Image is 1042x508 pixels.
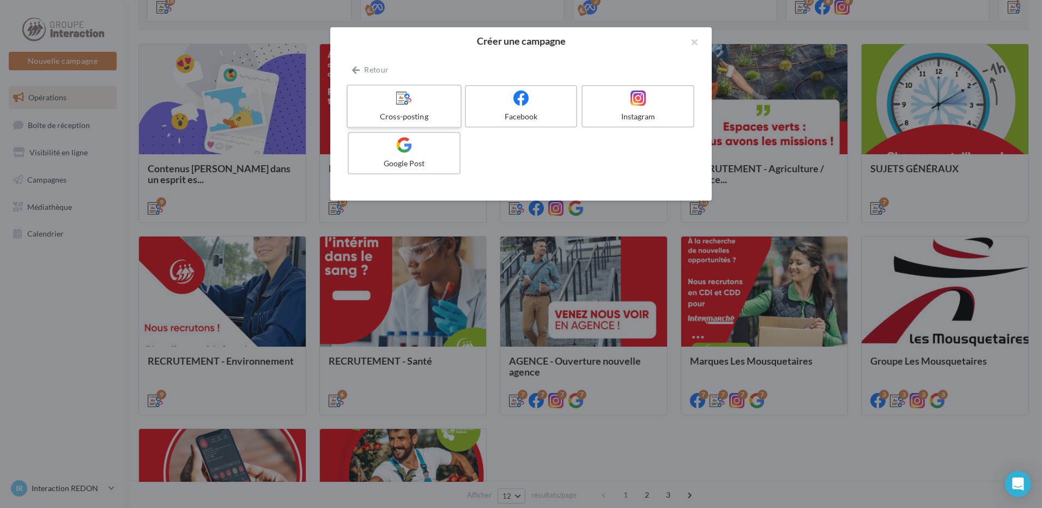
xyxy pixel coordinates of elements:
[348,63,393,76] button: Retour
[587,111,689,122] div: Instagram
[353,158,455,169] div: Google Post
[352,111,456,122] div: Cross-posting
[470,111,572,122] div: Facebook
[1005,471,1031,497] div: Open Intercom Messenger
[348,36,694,46] h2: Créer une campagne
